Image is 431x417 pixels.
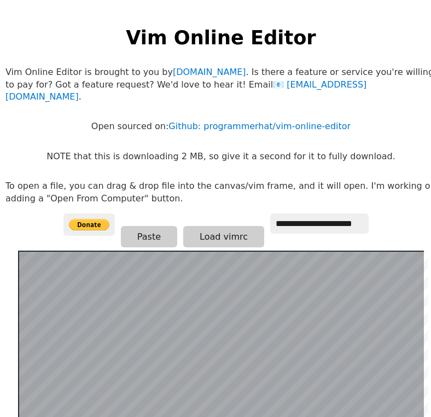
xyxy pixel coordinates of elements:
[91,120,351,132] p: Open sourced on:
[121,226,177,247] button: Paste
[183,226,264,247] button: Load vimrc
[173,67,246,77] a: [DOMAIN_NAME]
[126,24,316,51] h1: Vim Online Editor
[168,121,351,131] a: Github: programmerhat/vim-online-editor
[46,150,395,163] p: NOTE that this is downloading 2 MB, so give it a second for it to fully download.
